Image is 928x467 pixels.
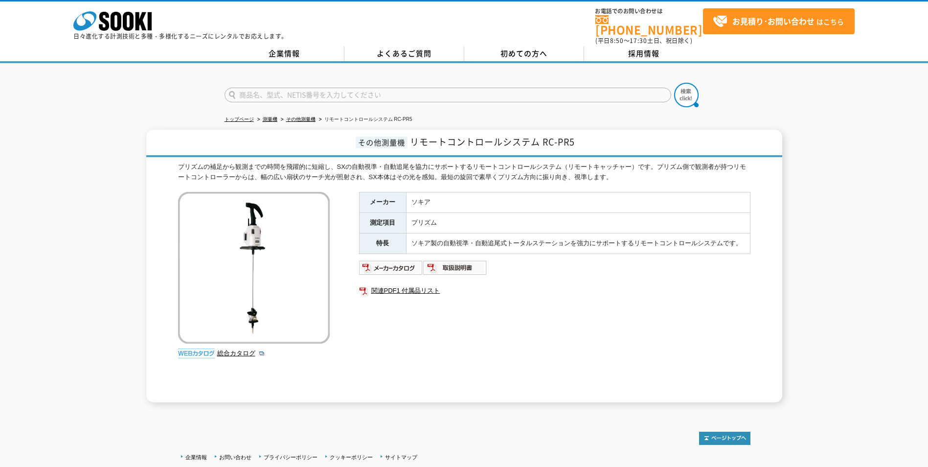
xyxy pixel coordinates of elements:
[406,213,750,233] td: プリズム
[359,192,406,213] th: メーカー
[703,8,855,34] a: お見積り･お問い合わせはこちら
[464,47,584,61] a: 初めての方へ
[178,349,215,358] img: webカタログ
[713,14,844,29] span: はこちら
[359,213,406,233] th: 測定項目
[595,15,703,35] a: [PHONE_NUMBER]
[610,36,624,45] span: 8:50
[500,48,547,59] span: 初めての方へ
[73,33,288,39] p: 日々進化する計測技術と多種・多様化するニーズにレンタルでお応えします。
[225,88,671,102] input: 商品名、型式、NETIS番号を入力してください
[595,8,703,14] span: お電話でのお問い合わせは
[359,260,423,276] img: メーカーカタログ
[264,454,317,460] a: プライバシーポリシー
[423,260,487,276] img: 取扱説明書
[359,233,406,254] th: 特長
[225,47,344,61] a: 企業情報
[385,454,417,460] a: サイトマップ
[344,47,464,61] a: よくあるご質問
[406,192,750,213] td: ソキア
[423,266,487,274] a: 取扱説明書
[317,115,412,125] li: リモートコントロールシステム RC-PR5
[630,36,647,45] span: 17:30
[286,117,316,122] a: その他測量機
[219,454,251,460] a: お問い合わせ
[356,137,407,148] span: その他測量機
[674,83,699,107] img: btn_search.png
[330,454,373,460] a: クッキーポリシー
[178,192,330,344] img: リモートコントロールシステム RC-PR5
[406,233,750,254] td: ソキア製の自動視準・自動追尾式トータルステーションを強力にサポートするリモートコントロールシステムです。
[584,47,704,61] a: 採用情報
[225,117,254,122] a: トップページ
[185,454,207,460] a: 企業情報
[410,135,575,148] span: リモートコントロールシステム RC-PR5
[732,15,815,27] strong: お見積り･お問い合わせ
[217,350,265,357] a: 総合カタログ
[699,432,750,445] img: トップページへ
[595,36,692,45] span: (平日 ～ 土日、祝日除く)
[263,117,277,122] a: 測量機
[359,266,423,274] a: メーカーカタログ
[178,162,750,183] div: プリズムの補足から観測までの時間を飛躍的に短縮し、SXの自動視準・自動追尾を協力にサポートするリモートコントロールシステム（リモートキャッチャー）です。プリズム側で観測者が持つリモートコントロー...
[359,284,750,297] a: 関連PDF1 付属品リスト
